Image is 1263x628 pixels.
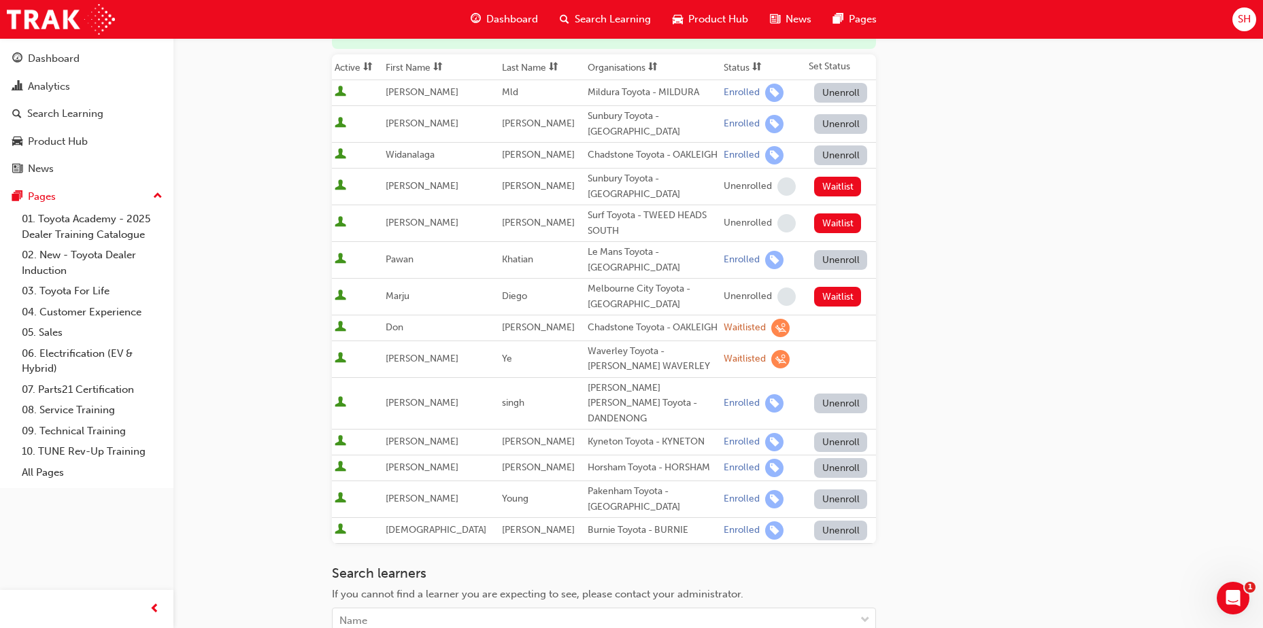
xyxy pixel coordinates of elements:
a: 06. Electrification (EV & Hybrid) [16,343,168,379]
span: news-icon [12,163,22,175]
span: learningRecordVerb_ENROLL-icon [765,115,784,133]
span: Diego [502,290,527,302]
div: Enrolled [724,524,760,537]
span: search-icon [12,108,22,120]
div: Enrolled [724,254,760,266]
div: Enrolled [724,397,760,410]
div: Le Mans Toyota - [GEOGRAPHIC_DATA] [588,245,718,275]
span: User is active [335,523,346,537]
a: 08. Service Training [16,400,168,421]
button: Unenroll [814,458,867,478]
a: 01. Toyota Academy - 2025 Dealer Training Catalogue [16,209,168,245]
div: Kyneton Toyota - KYNETON [588,434,718,450]
span: car-icon [673,11,683,28]
span: User is active [335,396,346,410]
span: [PERSON_NAME] [386,118,458,129]
a: news-iconNews [759,5,822,33]
span: learningRecordVerb_ENROLL-icon [765,459,784,477]
th: Toggle SortBy [383,54,499,80]
span: learningRecordVerb_NONE-icon [777,177,796,196]
a: pages-iconPages [822,5,888,33]
span: learningRecordVerb_ENROLL-icon [765,394,784,413]
span: learningRecordVerb_NONE-icon [777,214,796,232]
button: SH [1232,7,1256,31]
span: sorting-icon [648,62,658,73]
a: 04. Customer Experience [16,302,168,323]
div: Waitlisted [724,321,766,334]
span: sorting-icon [363,62,373,73]
div: Enrolled [724,461,760,474]
span: sorting-icon [433,62,443,73]
span: [PERSON_NAME] [502,436,575,447]
th: Toggle SortBy [721,54,806,80]
button: Waitlist [814,287,861,307]
span: Don [386,321,403,333]
span: User is active [335,117,346,130]
iframe: Intercom live chat [1217,582,1249,614]
div: Horsham Toyota - HORSHAM [588,460,718,476]
button: Waitlist [814,177,861,196]
div: Surf Toyota - TWEED HEADS SOUTH [588,208,718,239]
a: Analytics [5,74,168,99]
a: 05. Sales [16,322,168,343]
button: Unenroll [814,114,867,134]
div: [PERSON_NAME] [PERSON_NAME] Toyota - DANDENONG [588,381,718,427]
span: [PERSON_NAME] [502,524,575,536]
span: learningRecordVerb_ENROLL-icon [765,146,784,164]
div: Sunbury Toyota - [GEOGRAPHIC_DATA] [588,171,718,202]
h3: Search learners [332,565,876,581]
div: Pages [28,189,56,205]
span: [PERSON_NAME] [502,217,575,228]
div: Dashboard [28,51,80,67]
span: learningRecordVerb_ENROLL-icon [765,521,784,540]
a: guage-iconDashboard [460,5,549,33]
span: Pawan [386,254,414,265]
a: 10. TUNE Rev-Up Training [16,441,168,462]
a: 07. Parts21 Certification [16,379,168,400]
button: Unenroll [814,145,867,165]
span: [PERSON_NAME] [386,217,458,228]
button: Waitlist [814,213,861,233]
div: Enrolled [724,493,760,506]
span: singh [502,397,524,408]
button: Unenroll [814,432,867,452]
span: Product Hub [688,12,748,27]
span: learningRecordVerb_ENROLL-icon [765,84,784,102]
span: sorting-icon [549,62,558,73]
span: [PERSON_NAME] [386,436,458,447]
span: [PERSON_NAME] [502,180,575,192]
span: 1 [1245,582,1256,593]
span: prev-icon [150,601,160,618]
div: News [28,161,54,177]
span: [PERSON_NAME] [386,353,458,364]
a: Trak [7,4,115,35]
th: Toggle SortBy [499,54,585,80]
button: Unenroll [814,489,867,509]
span: SH [1238,12,1251,27]
span: Search Learning [575,12,651,27]
span: User is active [335,290,346,303]
span: guage-icon [12,53,22,65]
span: learningRecordVerb_ENROLL-icon [765,490,784,508]
div: Enrolled [724,149,760,162]
span: User is active [335,148,346,162]
span: [PERSON_NAME] [502,461,575,473]
span: User is active [335,435,346,449]
span: guage-icon [471,11,481,28]
span: Widanalaga [386,149,435,160]
span: User is active [335,86,346,99]
a: Product Hub [5,129,168,154]
div: Waitlisted [724,353,766,366]
span: sorting-icon [752,62,762,73]
div: Waverley Toyota - [PERSON_NAME] WAVERLEY [588,344,718,374]
button: Unenroll [814,521,867,540]
span: [PERSON_NAME] [502,321,575,333]
a: Dashboard [5,46,168,71]
span: Mld [502,86,518,98]
button: Unenroll [814,250,867,270]
span: [DEMOGRAPHIC_DATA] [386,524,486,536]
span: User is active [335,321,346,334]
span: [PERSON_NAME] [502,118,575,129]
span: Dashboard [486,12,538,27]
div: Unenrolled [724,180,772,193]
